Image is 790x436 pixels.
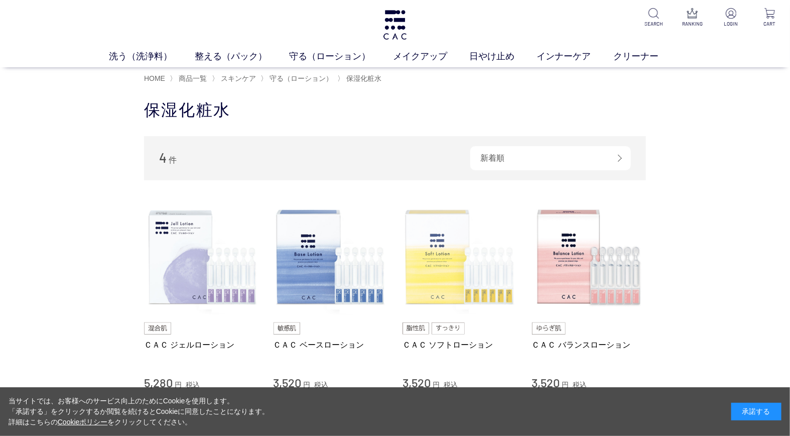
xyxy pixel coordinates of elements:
a: 洗う（洗浄料） [109,50,194,63]
img: logo [382,10,408,40]
span: 3,520 [274,375,302,390]
li: 〉 [170,74,209,83]
span: 税込 [186,381,200,389]
a: 守る（ローション） [268,74,333,82]
a: ＣＡＣ ソフトローション [403,340,517,350]
span: 円 [175,381,182,389]
a: インナーケア [537,50,613,63]
span: 税込 [573,381,587,389]
a: SEARCH [641,8,666,28]
p: RANKING [680,20,705,28]
span: 円 [433,381,440,389]
span: 件 [169,156,177,164]
span: 3,520 [532,375,560,390]
li: 〉 [337,74,384,83]
a: Cookieポリシー [58,418,108,426]
span: 3,520 [403,375,431,390]
span: 保湿化粧水 [346,74,381,82]
a: ＣＡＣ ジェルローション [144,340,258,350]
a: メイクアップ [393,50,469,63]
span: 円 [303,381,310,389]
span: 円 [562,381,569,389]
span: 商品一覧 [179,74,207,82]
p: SEARCH [641,20,666,28]
span: 4 [159,150,167,165]
img: ＣＡＣ ベースローション [274,200,388,315]
img: ＣＡＣ ジェルローション [144,200,258,315]
span: 税込 [314,381,328,389]
img: 混合肌 [144,322,171,335]
a: 保湿化粧水 [344,74,381,82]
h1: 保湿化粧水 [144,99,646,121]
a: CART [757,8,782,28]
a: クリーナー [613,50,681,63]
img: ゆらぎ肌 [532,322,566,335]
a: LOGIN [719,8,743,28]
img: 脂性肌 [403,322,429,335]
img: ＣＡＣ ソフトローション [403,200,517,315]
li: 〉 [260,74,335,83]
a: スキンケア [219,74,256,82]
div: 承諾する [731,403,781,420]
a: ＣＡＣ バランスローション [532,340,646,350]
span: 5,280 [144,375,173,390]
span: スキンケア [221,74,256,82]
p: LOGIN [719,20,743,28]
a: RANKING [680,8,705,28]
a: 整える（パック） [195,50,289,63]
img: すっきり [432,322,465,335]
span: 守る（ローション） [270,74,333,82]
a: 商品一覧 [177,74,207,82]
span: 税込 [444,381,458,389]
a: 守る（ローション） [289,50,392,63]
div: 新着順 [470,146,631,170]
img: ＣＡＣ バランスローション [532,200,646,315]
li: 〉 [212,74,258,83]
p: CART [757,20,782,28]
a: 日やけ止め [469,50,537,63]
img: 敏感肌 [274,322,301,335]
a: HOME [144,74,165,82]
div: 当サイトでは、お客様へのサービス向上のためにCookieを使用します。 「承諾する」をクリックするか閲覧を続けるとCookieに同意したことになります。 詳細はこちらの をクリックしてください。 [9,396,270,427]
a: ＣＡＣ ベースローション [274,340,388,350]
